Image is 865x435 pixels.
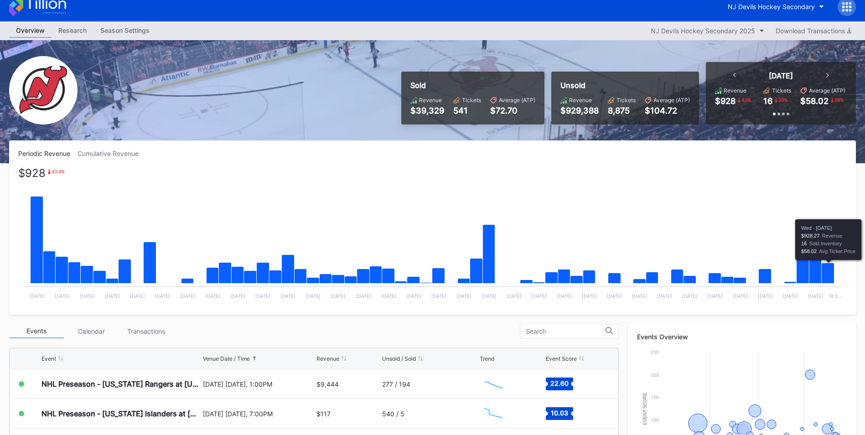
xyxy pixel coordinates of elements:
[569,97,592,104] div: Revenue
[800,96,829,106] div: $58.02
[480,355,494,362] div: Trend
[119,324,173,338] div: Transactions
[763,96,772,106] div: 16
[203,410,314,418] div: [DATE] [DATE], 7:00PM
[637,333,847,341] div: Events Overview
[255,293,270,299] text: [DATE]
[657,293,672,299] text: [DATE]
[560,106,599,115] div: $929,388
[9,24,52,38] a: Overview
[52,169,65,174] div: 43.4 %
[777,96,788,104] div: 20 %
[130,293,145,299] text: [DATE]
[645,106,690,115] div: $104.72
[180,293,195,299] text: [DATE]
[507,293,522,299] text: [DATE]
[52,24,93,38] a: Research
[78,150,146,157] div: Cumulative Revenue
[410,106,444,115] div: $39,329
[406,293,421,299] text: [DATE]
[331,293,346,299] text: [DATE]
[772,87,791,94] div: Tickets
[419,97,442,104] div: Revenue
[758,293,773,299] text: [DATE]
[381,293,396,299] text: [DATE]
[155,293,170,299] text: [DATE]
[9,324,64,338] div: Events
[616,97,636,104] div: Tickets
[64,324,119,338] div: Calendar
[382,380,410,388] div: 277 / 194
[499,97,535,104] div: Average (ATP)
[316,380,339,388] div: $9,444
[834,96,844,104] div: 29 %
[646,25,769,37] button: NJ Devils Hockey Secondary 2025
[651,372,659,378] text: 200
[769,71,793,80] div: [DATE]
[653,97,690,104] div: Average (ATP)
[715,96,736,106] div: $928
[105,293,120,299] text: [DATE]
[41,379,201,388] div: NHL Preseason - [US_STATE] Rangers at [US_STATE] Devils
[280,293,295,299] text: [DATE]
[607,293,622,299] text: [DATE]
[550,379,569,387] text: 22.60
[93,24,156,38] a: Season Settings
[608,106,636,115] div: 8,875
[557,293,572,299] text: [DATE]
[462,97,481,104] div: Tickets
[382,355,416,362] div: Unsold / Sold
[205,293,220,299] text: [DATE]
[9,56,78,124] img: NJ_Devils_Hockey_Secondary.png
[809,87,845,94] div: Average (ATP)
[651,394,659,400] text: 150
[733,293,748,299] text: [DATE]
[52,24,93,37] div: Research
[651,27,755,35] div: NJ Devils Hockey Secondary 2025
[410,81,535,90] div: Sold
[783,293,798,299] text: [DATE]
[456,293,471,299] text: [DATE]
[651,349,659,355] text: 250
[490,106,535,115] div: $72.70
[642,392,647,425] text: Event Score
[306,293,321,299] text: [DATE]
[771,25,856,37] button: Download Transactions
[632,293,647,299] text: [DATE]
[93,24,156,37] div: Season Settings
[808,293,823,299] text: [DATE]
[18,150,78,157] div: Periodic Revenue
[356,293,371,299] text: [DATE]
[829,293,841,299] text: 18 S…
[776,27,851,35] div: Download Transactions
[203,355,250,362] div: Venue Date / Time
[18,169,46,177] div: $928
[728,3,815,10] div: NJ Devils Hockey Secondary
[682,293,697,299] text: [DATE]
[480,373,507,395] svg: Chart title
[453,106,481,115] div: 541
[582,293,597,299] text: [DATE]
[203,380,314,388] div: [DATE] [DATE], 1:00PM
[431,293,446,299] text: [DATE]
[724,87,746,94] div: Revenue
[55,293,70,299] text: [DATE]
[316,355,339,362] div: Revenue
[651,417,659,423] text: 100
[316,410,331,418] div: $117
[382,410,404,418] div: 540 / 5
[230,293,245,299] text: [DATE]
[18,169,847,306] svg: Chart title
[41,409,201,418] div: NHL Preseason - [US_STATE] Islanders at [US_STATE] Devils
[546,355,577,362] div: Event Score
[30,293,45,299] text: [DATE]
[741,96,752,104] div: 43 %
[708,293,723,299] text: [DATE]
[526,328,606,335] input: Search
[551,409,568,417] text: 10.03
[532,293,547,299] text: [DATE]
[80,293,95,299] text: [DATE]
[41,355,56,362] div: Event
[560,81,690,90] div: Unsold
